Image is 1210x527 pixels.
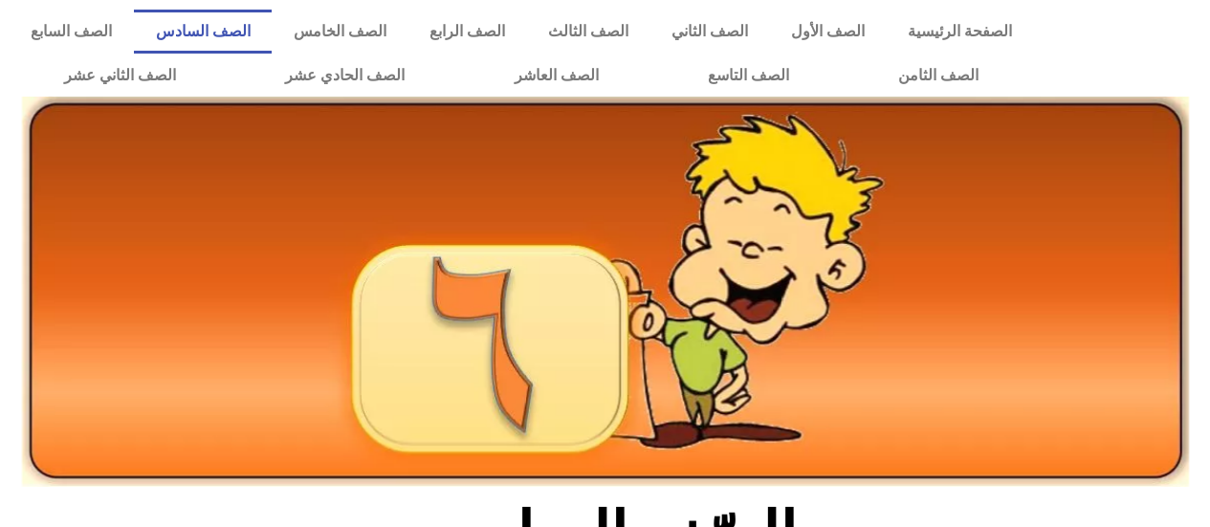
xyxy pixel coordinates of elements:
a: الصف العاشر [460,54,653,98]
a: الصف الثالث [526,10,649,54]
a: الصف الخامس [272,10,407,54]
a: الصف الرابع [407,10,526,54]
a: الصف السادس [134,10,272,54]
a: الصفحة الرئيسية [886,10,1033,54]
a: الصف الثامن [844,54,1033,98]
a: الصف الحادي عشر [231,54,459,98]
a: الصف الأول [769,10,886,54]
a: الصف التاسع [653,54,844,98]
a: الصف السابع [10,10,134,54]
a: الصف الثاني [649,10,769,54]
a: الصف الثاني عشر [10,54,231,98]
